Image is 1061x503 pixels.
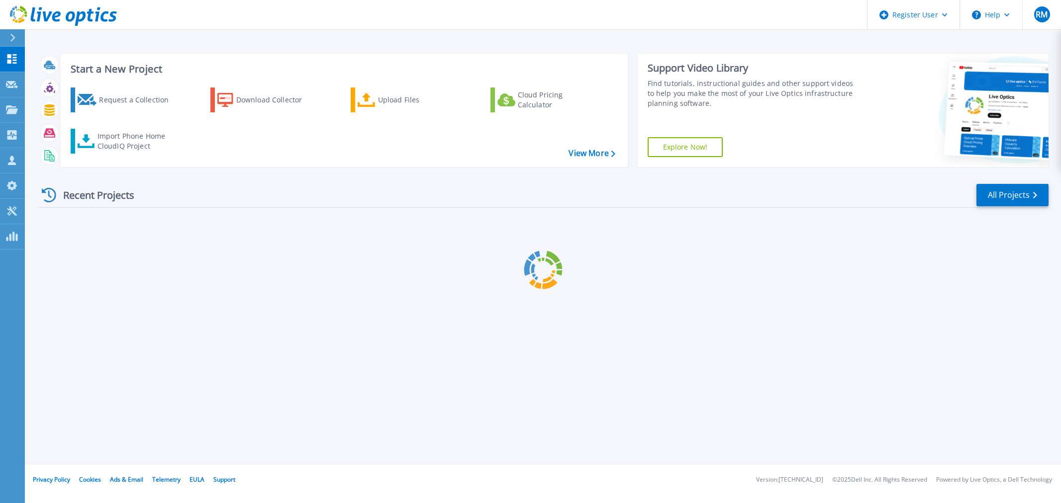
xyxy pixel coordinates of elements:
[38,183,148,207] div: Recent Projects
[210,87,321,112] a: Download Collector
[71,87,182,112] a: Request a Collection
[569,149,615,158] a: View More
[351,87,462,112] a: Upload Files
[236,90,316,110] div: Download Collector
[79,475,101,484] a: Cookies
[648,62,859,75] div: Support Video Library
[832,477,927,483] li: © 2025 Dell Inc. All Rights Reserved
[33,475,70,484] a: Privacy Policy
[152,475,181,484] a: Telemetry
[1036,10,1048,18] span: RM
[190,475,204,484] a: EULA
[213,475,235,484] a: Support
[99,90,179,110] div: Request a Collection
[378,90,458,110] div: Upload Files
[976,184,1049,206] a: All Projects
[71,64,615,75] h3: Start a New Project
[756,477,823,483] li: Version: [TECHNICAL_ID]
[97,131,175,151] div: Import Phone Home CloudIQ Project
[936,477,1052,483] li: Powered by Live Optics, a Dell Technology
[518,90,597,110] div: Cloud Pricing Calculator
[110,475,143,484] a: Ads & Email
[648,79,859,108] div: Find tutorials, instructional guides and other support videos to help you make the most of your L...
[648,137,723,157] a: Explore Now!
[490,87,601,112] a: Cloud Pricing Calculator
